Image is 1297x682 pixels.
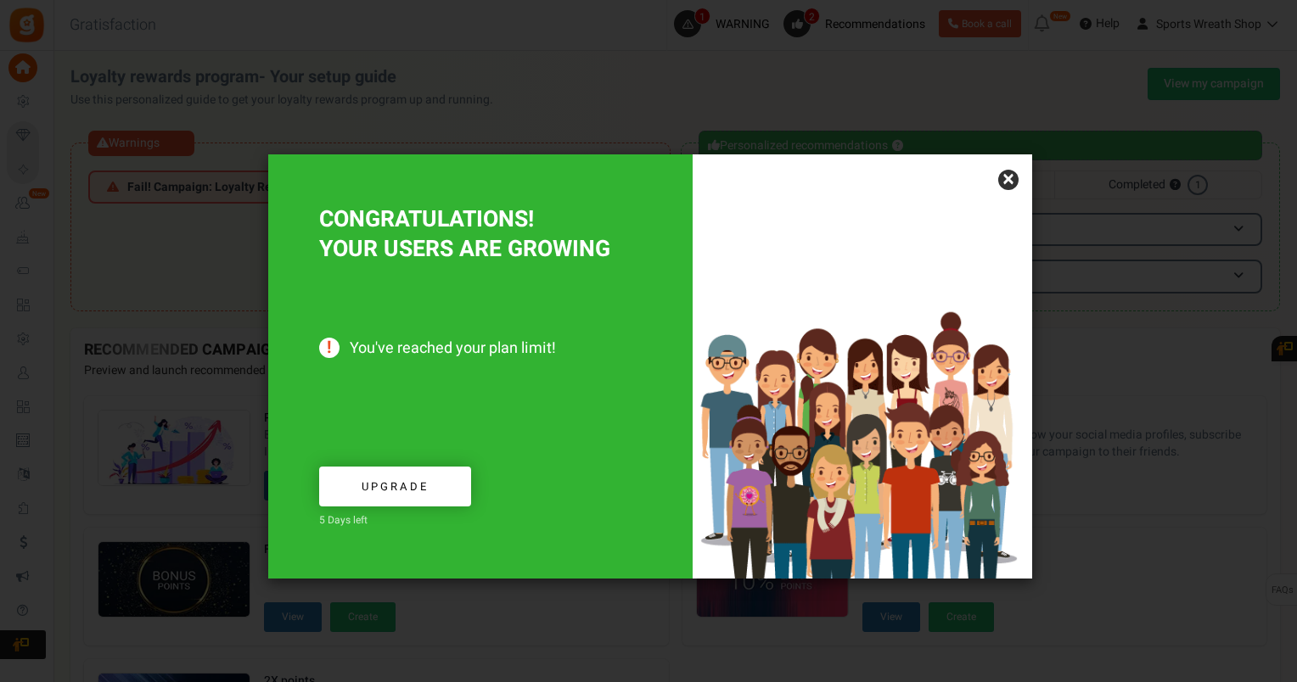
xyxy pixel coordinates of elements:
span: You've reached your plan limit! [319,339,642,358]
span: CONGRATULATIONS! YOUR USERS ARE GROWING [319,203,610,266]
span: Upgrade [362,478,429,495]
span: 5 Days left [319,512,368,528]
a: Upgrade [319,467,471,506]
img: Increased users [693,239,1032,579]
a: × [998,170,1019,190]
